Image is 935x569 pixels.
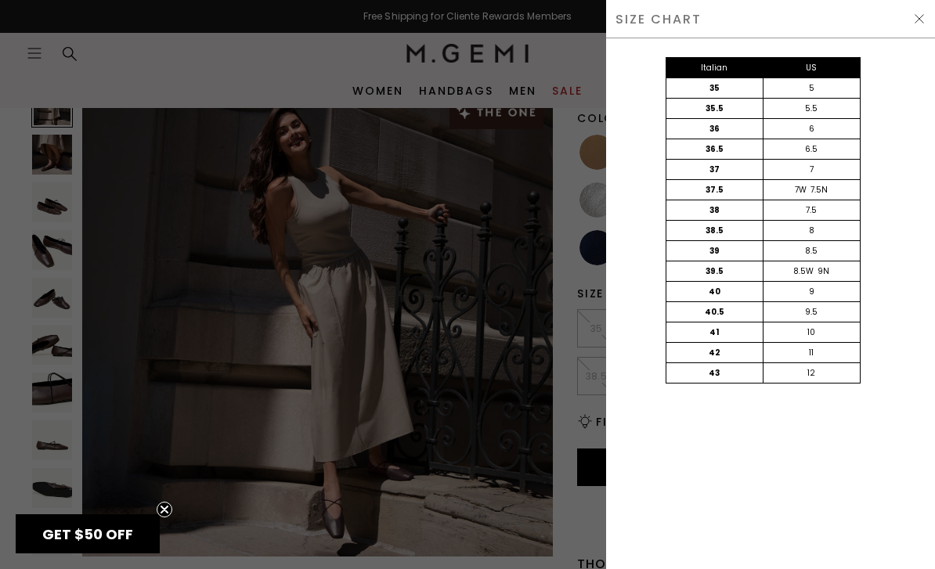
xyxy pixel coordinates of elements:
button: Close teaser [157,502,172,517]
div: 11 [763,343,860,362]
div: 35 [666,78,764,98]
div: 9.5 [763,302,860,322]
div: 7.5N [810,184,828,196]
div: 36.5 [666,139,764,159]
div: 6.5 [763,139,860,159]
div: 39.5 [666,261,764,281]
img: Hide Drawer [913,13,926,25]
div: 9N [818,265,829,278]
div: 8 [763,221,860,240]
div: 36 [666,119,764,139]
div: 35.5 [666,99,764,118]
div: 38 [666,200,764,220]
div: 7 [763,160,860,179]
div: 9 [763,282,860,301]
div: 12 [763,363,860,383]
div: GET $50 OFFClose teaser [16,514,160,553]
div: 41 [666,322,764,342]
div: 40 [666,282,764,301]
div: 5.5 [763,99,860,118]
div: US [763,58,860,77]
div: 39 [666,241,764,261]
div: 8.5W [793,265,814,278]
div: Italian [666,58,764,77]
div: 6 [763,119,860,139]
div: 8.5 [763,241,860,261]
span: GET $50 OFF [42,524,133,544]
div: 37 [666,160,764,179]
div: 7.5 [763,200,860,220]
div: 43 [666,363,764,383]
div: 37.5 [666,180,764,200]
div: 7W [795,184,807,196]
div: 5 [763,78,860,98]
div: 42 [666,343,764,362]
div: 10 [763,322,860,342]
div: 38.5 [666,221,764,240]
div: 40.5 [666,302,764,322]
